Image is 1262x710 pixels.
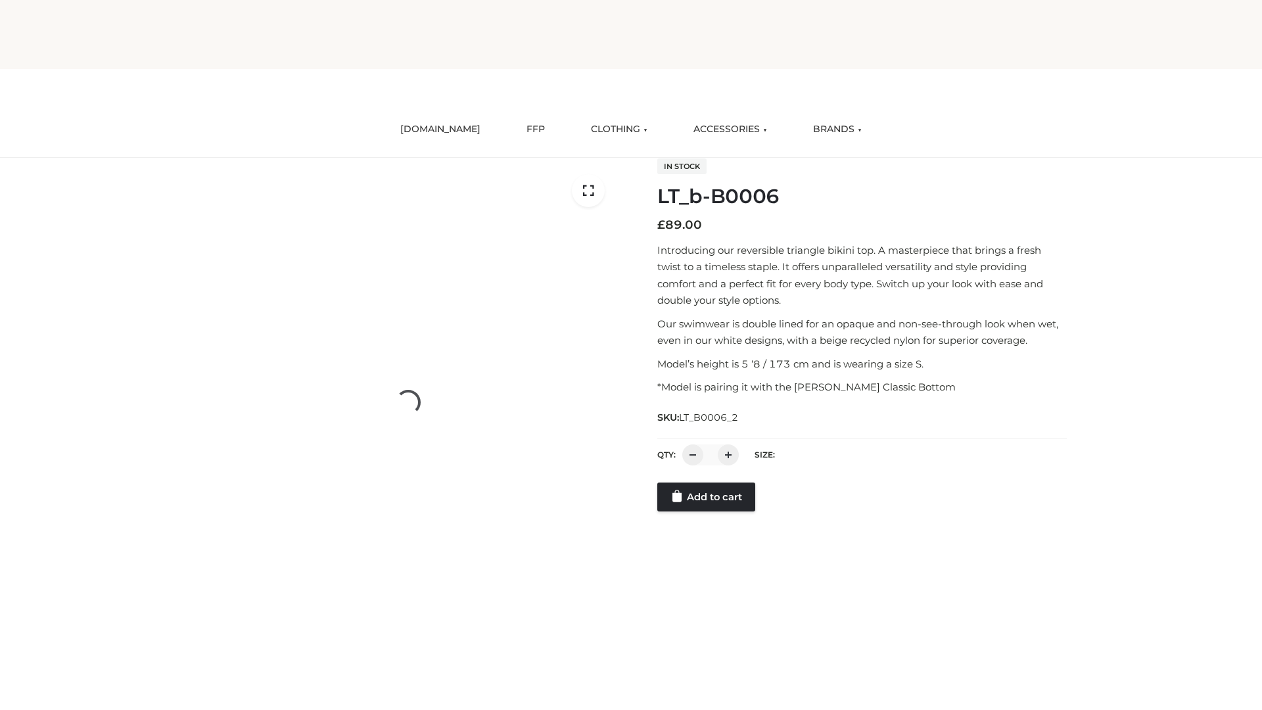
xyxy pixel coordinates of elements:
a: ACCESSORIES [684,115,777,144]
p: Model’s height is 5 ‘8 / 173 cm and is wearing a size S. [657,356,1067,373]
p: *Model is pairing it with the [PERSON_NAME] Classic Bottom [657,379,1067,396]
label: Size: [755,450,775,460]
span: In stock [657,158,707,174]
a: BRANDS [803,115,872,144]
bdi: 89.00 [657,218,702,232]
label: QTY: [657,450,676,460]
span: £ [657,218,665,232]
a: FFP [517,115,555,144]
span: LT_B0006_2 [679,412,738,423]
a: [DOMAIN_NAME] [390,115,490,144]
span: SKU: [657,410,739,425]
a: Add to cart [657,483,755,511]
h1: LT_b-B0006 [657,185,1067,208]
a: CLOTHING [581,115,657,144]
p: Our swimwear is double lined for an opaque and non-see-through look when wet, even in our white d... [657,316,1067,349]
p: Introducing our reversible triangle bikini top. A masterpiece that brings a fresh twist to a time... [657,242,1067,309]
